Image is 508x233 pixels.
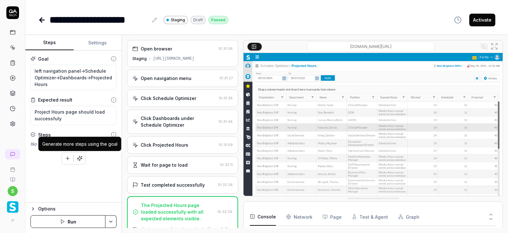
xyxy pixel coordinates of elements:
[74,35,122,50] button: Settings
[479,41,489,51] button: Show all interative elements
[3,172,23,182] a: Documentation
[141,45,172,52] div: Open browser
[217,210,232,214] time: 10:32:28
[38,205,117,213] div: Options
[153,56,194,62] div: [URL][DOMAIN_NAME]
[141,75,191,82] div: Open navigation menu
[132,56,147,62] div: Staging
[218,46,233,51] time: 10:31:08
[141,95,196,102] div: Click Schedule Optimizer
[219,76,233,80] time: 10:31:27
[218,183,233,187] time: 10:32:28
[141,142,188,148] div: Click Projected Hours
[398,208,419,226] button: Graph
[8,186,18,196] button: s
[244,53,503,215] img: Screenshot
[38,131,51,138] div: Steps
[190,16,206,24] div: Draft
[208,16,228,24] div: Passed
[323,208,342,226] button: Page
[3,162,23,172] a: Book a call with us
[25,35,74,50] button: Steps
[450,14,465,26] button: View version history
[489,41,499,51] button: Open in full screen
[219,143,233,147] time: 10:31:59
[141,162,188,168] div: Wait for page to load
[220,163,233,167] time: 10:32:11
[141,115,216,128] div: Click Dashboards under Schedule Optimizer
[286,208,312,226] button: Network
[141,202,215,222] div: The Projected Hours page loaded successfully with all expected elements visible.
[141,182,205,188] div: Test completed successfully
[164,16,188,24] a: Staging
[3,196,23,214] button: Smartlinx Logo
[7,201,18,213] img: Smartlinx Logo
[171,17,185,23] span: Staging
[219,96,233,100] time: 10:31:38
[250,208,276,226] button: Console
[30,205,117,213] button: Options
[30,215,105,228] button: Run
[38,97,72,103] div: Expected result
[218,119,233,124] time: 10:31:48
[5,149,20,159] a: New conversation
[30,141,117,147] div: No steps yet
[352,208,388,226] button: Test & Agent
[38,56,49,62] div: Goal
[469,14,495,26] button: Activate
